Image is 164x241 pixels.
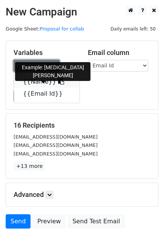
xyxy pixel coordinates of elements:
[6,214,31,229] a: Send
[14,121,150,130] h5: 16 Recipients
[14,162,45,171] a: +13 more
[14,191,150,199] h5: Advanced
[126,205,164,241] iframe: Chat Widget
[40,26,84,32] a: Proposal for collab
[15,62,90,81] div: Example: [MEDICAL_DATA][PERSON_NAME]
[14,60,60,72] a: Copy/paste...
[6,6,158,18] h2: New Campaign
[14,151,98,157] small: [EMAIL_ADDRESS][DOMAIN_NAME]
[14,76,80,88] a: {{Name}}
[88,49,151,57] h5: Email column
[67,214,125,229] a: Send Test Email
[108,26,158,32] a: Daily emails left: 50
[6,26,84,32] small: Google Sheet:
[14,88,80,100] a: {{Email Id}}
[14,49,77,57] h5: Variables
[32,214,66,229] a: Preview
[14,134,98,140] small: [EMAIL_ADDRESS][DOMAIN_NAME]
[108,25,158,33] span: Daily emails left: 50
[14,142,98,148] small: [EMAIL_ADDRESS][DOMAIN_NAME]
